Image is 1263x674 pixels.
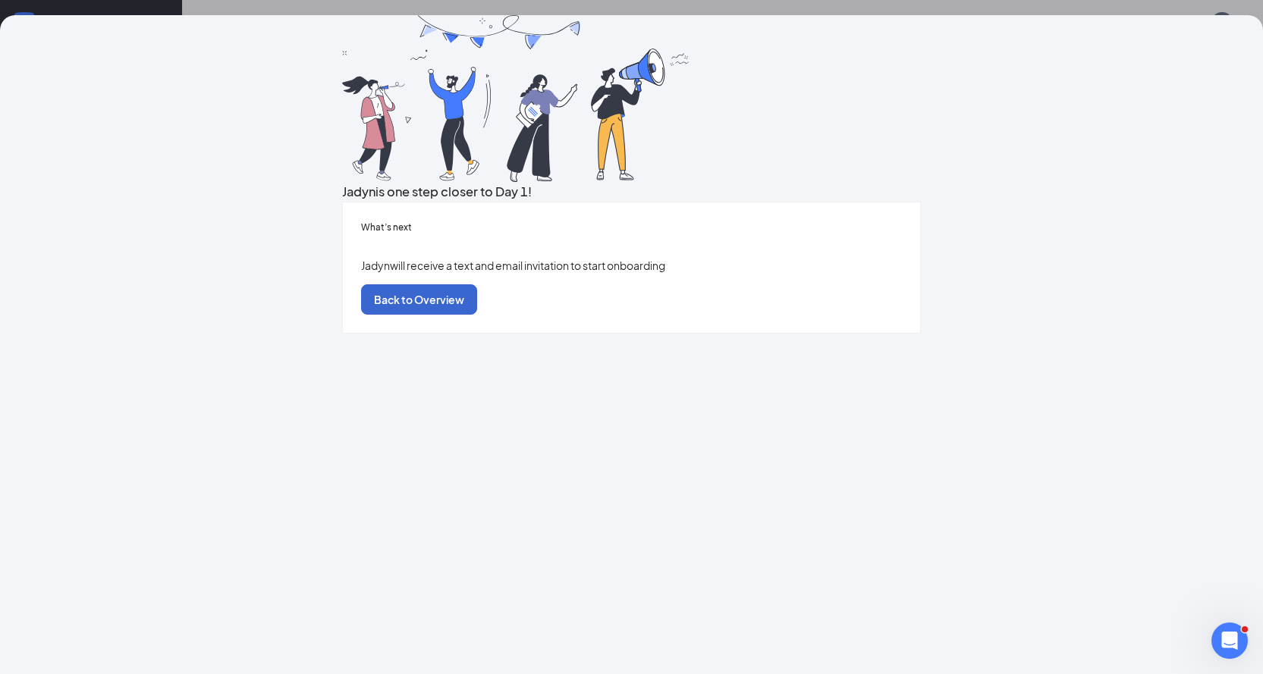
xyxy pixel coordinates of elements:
p: Jadyn will receive a text and email invitation to start onboarding [361,257,902,274]
h3: Jadyn is one step closer to Day 1! [342,182,921,202]
h5: What’s next [361,221,902,234]
button: Back to Overview [361,284,477,315]
img: you are all set [342,15,691,182]
iframe: Intercom live chat [1211,622,1248,659]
